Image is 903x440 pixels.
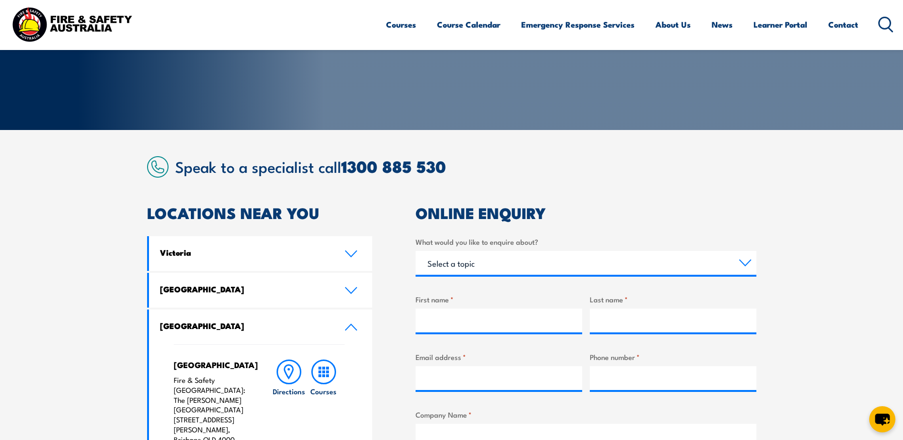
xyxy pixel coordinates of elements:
[386,12,416,37] a: Courses
[828,12,858,37] a: Contact
[416,409,756,420] label: Company Name
[869,406,895,432] button: chat-button
[174,360,253,370] h4: [GEOGRAPHIC_DATA]
[712,12,733,37] a: News
[416,351,582,362] label: Email address
[160,320,330,331] h4: [GEOGRAPHIC_DATA]
[147,206,373,219] h2: LOCATIONS NEAR YOU
[416,236,756,247] label: What would you like to enquire about?
[521,12,635,37] a: Emergency Response Services
[341,153,446,179] a: 1300 885 530
[149,236,373,271] a: Victoria
[754,12,807,37] a: Learner Portal
[416,206,756,219] h2: ONLINE ENQUIRY
[590,294,756,305] label: Last name
[590,351,756,362] label: Phone number
[160,284,330,294] h4: [GEOGRAPHIC_DATA]
[149,273,373,308] a: [GEOGRAPHIC_DATA]
[149,310,373,344] a: [GEOGRAPHIC_DATA]
[273,386,305,396] h6: Directions
[437,12,500,37] a: Course Calendar
[416,294,582,305] label: First name
[310,386,337,396] h6: Courses
[655,12,691,37] a: About Us
[175,158,756,175] h2: Speak to a specialist call
[160,247,330,258] h4: Victoria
